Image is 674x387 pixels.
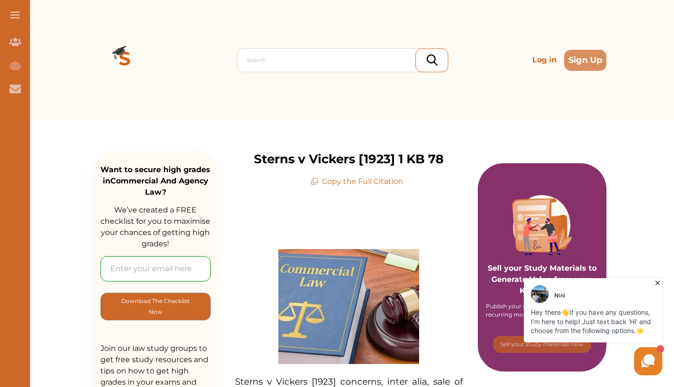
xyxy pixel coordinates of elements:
[493,336,591,353] button: [object Object]
[254,150,444,168] p: Sterns v Vickers [1923] 1 KB 78
[528,51,560,69] p: Log in
[100,293,211,320] button: [object Object]
[278,249,419,364] img: Commercial-and-Agency-Law-feature-300x245.jpg
[100,256,211,281] input: Enter your email here
[100,205,210,248] span: We’ve created a FREE checklist for you to maximise your chances of getting high grades!
[91,26,159,94] img: Logo
[512,195,572,255] img: Purple card image
[500,340,583,349] p: Sell your study materials now
[521,276,665,378] iframe: HelpCrunch
[120,296,191,318] p: Download The Checklist Now
[564,50,606,71] button: Sign Up
[311,176,403,187] p: Copy the Full Citation
[100,165,210,197] strong: Want to secure high grades in Commercial And Agency Law ?
[487,236,597,296] p: Sell your Study Materials to Generate Value from your Knowledge
[427,54,437,66] img: search_icon
[486,302,598,319] div: Publish your notes and essays and get recurring monthly revenues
